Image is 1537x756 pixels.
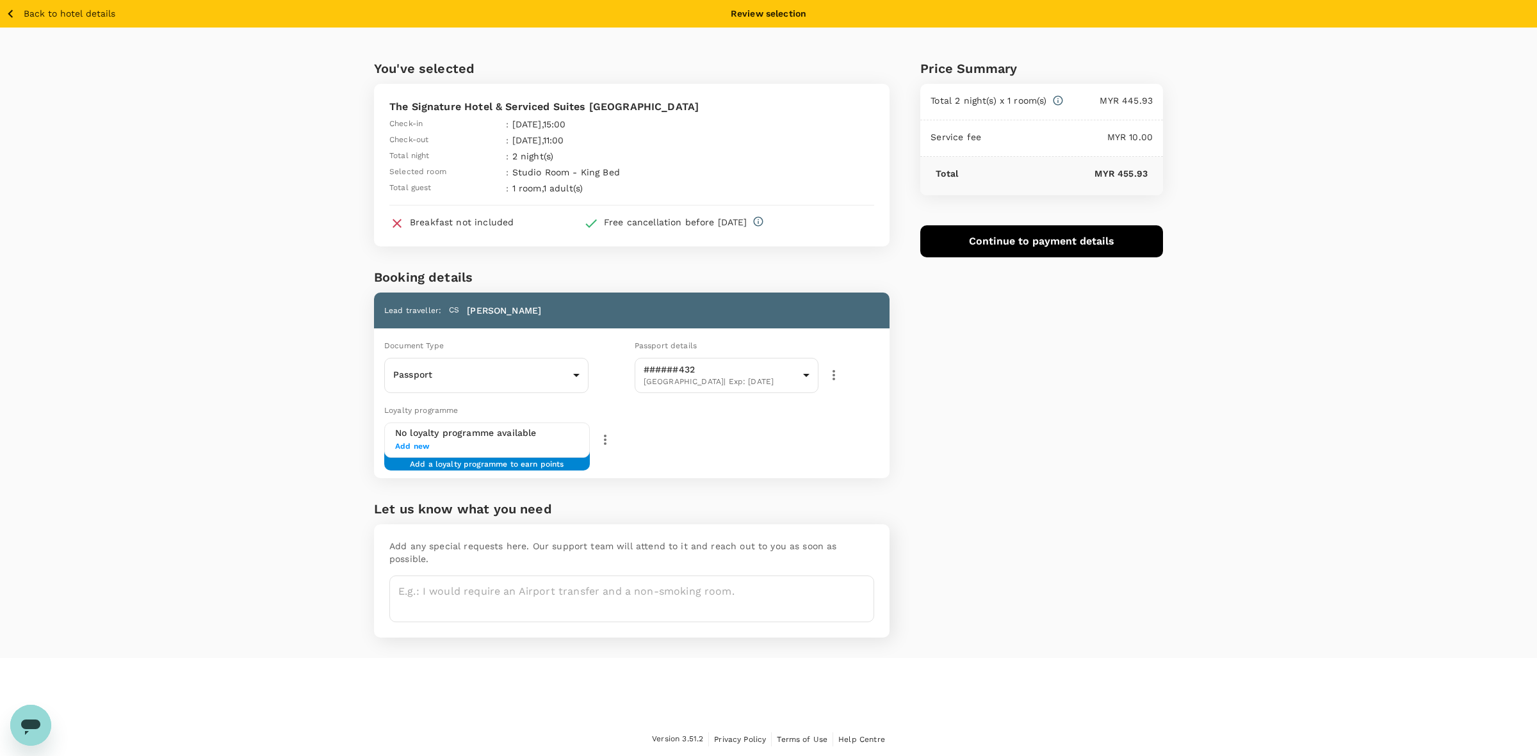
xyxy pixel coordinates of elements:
[10,705,51,746] iframe: Button to launch messaging window
[389,115,729,195] table: simple table
[393,368,568,381] p: Passport
[389,99,874,115] p: The Signature Hotel & Serviced Suites [GEOGRAPHIC_DATA]
[752,216,764,227] svg: Full refund before 2025-09-10 00:00 Cancellation penalty of MYR 245.10 after 2025-09-10 00:00 but...
[506,150,508,163] span: :
[931,94,1046,107] p: Total 2 night(s) x 1 room(s)
[389,540,874,565] p: Add any special requests here. Our support team will attend to it and reach out to you as soon as...
[958,167,1148,180] p: MYR 455.93
[931,131,981,143] p: Service fee
[506,118,508,131] span: :
[5,6,115,22] button: Back to hotel details
[506,182,508,195] span: :
[838,732,885,746] a: Help Centre
[395,440,579,453] span: Add new
[731,7,806,20] div: Review selection
[449,304,459,317] span: CS
[512,150,726,163] p: 2 night(s)
[635,341,697,350] span: Passport details
[777,735,827,744] span: Terms of Use
[604,216,747,229] div: Free cancellation before [DATE]
[644,376,798,389] span: [GEOGRAPHIC_DATA] | Exp: [DATE]
[384,406,459,415] span: Loyalty programme
[374,499,890,519] h6: Let us know what you need
[374,267,890,287] h6: Booking details
[389,166,446,179] span: Selected room
[714,735,766,744] span: Privacy Policy
[644,363,798,376] p: ######432
[652,733,703,746] span: Version 3.51.2
[395,426,579,440] h6: No loyalty programme available
[506,166,508,179] span: :
[981,131,1153,143] p: MYR 10.00
[410,216,514,229] div: Breakfast not included
[506,134,508,147] span: :
[389,134,428,147] span: Check-out
[635,354,818,397] div: ######432[GEOGRAPHIC_DATA]| Exp: [DATE]
[389,182,432,195] span: Total guest
[512,182,726,195] p: 1 room , 1 adult(s)
[384,341,444,350] span: Document Type
[920,58,1163,79] div: Price Summary
[936,167,958,180] p: Total
[512,134,726,147] p: [DATE] , 11:00
[467,304,541,317] p: [PERSON_NAME]
[384,359,589,391] div: Passport
[512,118,726,131] p: [DATE] , 15:00
[1064,94,1153,107] p: MYR 445.93
[389,118,423,131] span: Check-in
[512,166,726,179] p: Studio Room - King Bed
[920,225,1163,257] button: Continue to payment details
[838,735,885,744] span: Help Centre
[777,732,827,746] a: Terms of Use
[714,732,766,746] a: Privacy Policy
[374,58,890,79] h6: You've selected
[384,306,441,315] span: Lead traveller :
[24,7,115,20] p: Back to hotel details
[410,458,564,460] span: Add a loyalty programme to earn points
[389,150,430,163] span: Total night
